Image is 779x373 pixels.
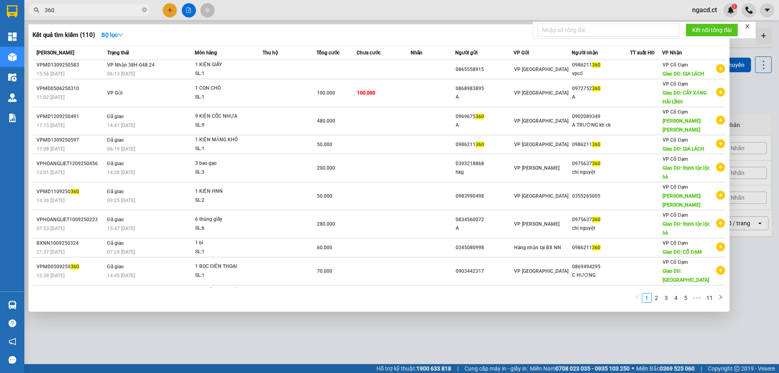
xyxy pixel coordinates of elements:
span: Trạng thái [107,50,129,56]
span: Đã giao [107,240,124,246]
span: plus-circle [716,191,725,200]
span: VP Cổ Đạm [663,240,688,246]
div: BXNN1009250324 [37,239,105,248]
span: Giao DĐ: GIA LÁCH [663,146,704,152]
span: plus-circle [716,242,725,251]
div: C HƯƠNG [572,271,630,280]
div: 0969675 [456,112,513,121]
span: Đã giao [107,287,124,293]
span: 15:56 [DATE] [37,71,65,77]
span: Giao DĐ: CÂY XĂNG HẢI LĨNH [663,90,706,105]
span: Giao DĐ: CỔ ĐẠM [663,249,702,255]
span: 360 [71,189,79,194]
li: Next 5 Pages [691,293,704,303]
div: 1 KIỆN HNN [195,187,256,196]
div: SL: 1 [195,93,256,102]
span: plus-circle [716,64,725,73]
div: SL: 9 [195,121,256,130]
div: 0355265005 [572,192,630,201]
img: warehouse-icon [8,53,17,61]
span: VP [GEOGRAPHIC_DATA] [514,67,568,72]
div: 1 CON CHÓ [195,84,256,93]
span: 07:24 [DATE] [107,249,135,255]
span: [PERSON_NAME]: [PERSON_NAME] [663,118,702,133]
li: 2 [652,293,661,303]
div: 0345080998 [456,244,513,252]
span: plus-circle [716,139,725,148]
span: Đã giao [107,161,124,166]
div: 0903442317 [456,267,513,276]
button: right [716,293,725,303]
span: Giao DĐ: thịnh lộc lộc hà [663,165,710,180]
span: VP Cổ Đạm [663,109,688,115]
div: VPMD1309250583 [37,61,105,69]
span: TT xuất HĐ [630,50,655,56]
li: 5 [681,293,691,303]
span: Thu hộ [263,50,278,56]
li: Next Page [716,293,725,303]
a: 11 [704,293,715,302]
div: VPCD0609250432 [37,286,105,295]
span: 360 [592,245,600,250]
a: 5 [681,293,690,302]
span: 360 [592,86,600,91]
span: 14:45 [DATE] [107,273,135,278]
div: 1 BỌC ĐIỆN THOẠI [195,262,256,271]
span: Kết nối tổng đài [692,26,732,34]
span: VP Gửi [107,90,123,96]
span: VP [GEOGRAPHIC_DATA] [514,268,568,274]
div: A [456,93,513,101]
span: Món hàng [195,50,217,56]
button: left [632,293,642,303]
span: 14:28 [DATE] [107,170,135,175]
span: 12:38 [DATE] [37,273,65,278]
img: warehouse-icon [8,301,17,309]
div: VPMD1109250 [37,188,105,196]
div: chị nguyệt [572,168,630,177]
div: 0393218868 [456,160,513,168]
button: Kết nối tổng đài [686,24,738,37]
span: message [9,356,16,364]
div: 0834560072 [456,216,513,224]
span: 07:53 [DATE] [37,226,65,231]
div: A TRƯỜNG kh ck [572,121,630,129]
span: plus-circle [716,163,725,172]
span: 60.000 [317,245,332,250]
a: 2 [652,293,661,302]
div: VPMD0509250 [37,263,105,271]
div: SL: 1 [195,69,256,78]
span: 280.000 [317,221,335,227]
img: dashboard-icon [8,32,17,41]
div: 1 KIỆN GIẤY [195,60,256,69]
span: 360 [476,142,484,147]
span: Đã giao [107,137,124,143]
h3: Kết quả tìm kiếm ( 110 ) [32,31,95,39]
span: Người gửi [455,50,478,56]
div: 0865558915 [456,65,513,74]
span: 14:41 [DATE] [107,123,135,128]
a: 4 [671,293,680,302]
span: close-circle [142,6,147,14]
span: 11:02 [DATE] [37,95,65,100]
span: VP Cổ Đạm [663,212,688,218]
li: Previous Page [632,293,642,303]
span: question-circle [9,319,16,327]
div: 0986211 [572,244,630,252]
div: 0983990498 [456,192,513,201]
span: [PERSON_NAME]: [PERSON_NAME] [663,193,702,208]
div: hkg [456,168,513,177]
a: 1 [642,293,651,302]
li: 1 [642,293,652,303]
div: 6 thùng giấy [195,215,256,224]
img: warehouse-icon [8,93,17,102]
span: VP [PERSON_NAME] [514,221,560,227]
span: 100.000 [317,90,335,96]
div: VPMD0506250310 [37,84,105,93]
div: 0986211 [456,140,513,149]
div: SL: 1 [195,271,256,280]
div: 0868983895 [456,84,513,93]
span: 06:13 [DATE] [107,71,135,77]
div: 0902089349 [572,112,630,121]
span: VP [PERSON_NAME] [514,165,560,171]
span: VP [GEOGRAPHIC_DATA] [514,118,568,124]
